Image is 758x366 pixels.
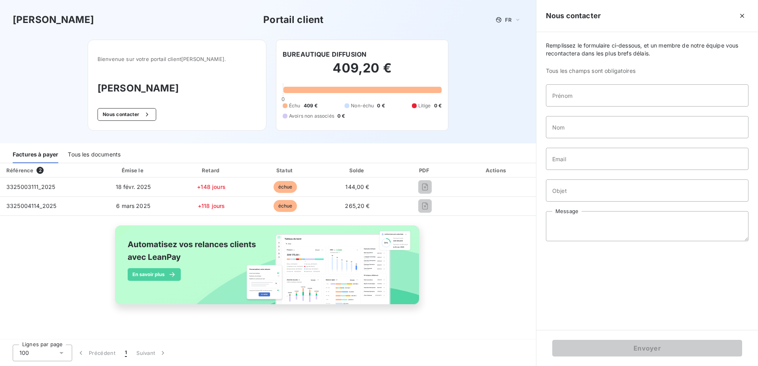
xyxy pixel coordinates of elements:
[125,349,127,357] span: 1
[6,183,55,190] span: 3325003111_2025
[68,147,121,163] div: Tous les documents
[289,112,334,120] span: Avoirs non associés
[505,17,511,23] span: FR
[274,200,297,212] span: échue
[6,202,56,209] span: 3325004114_2025
[36,167,44,174] span: 2
[94,166,172,174] div: Émise le
[546,179,748,202] input: placeholder
[283,60,442,84] h2: 409,20 €
[337,112,345,120] span: 0 €
[304,102,318,109] span: 409 €
[418,102,431,109] span: Litige
[552,340,742,356] button: Envoyer
[116,202,150,209] span: 6 mars 2025
[546,42,748,57] span: Remplissez le formulaire ci-dessous, et un membre de notre équipe vous recontactera dans les plus...
[19,349,29,357] span: 100
[546,10,601,21] h5: Nous contacter
[6,167,33,173] div: Référence
[345,202,369,209] span: 265,20 €
[13,147,58,163] div: Factures à payer
[394,166,455,174] div: PDF
[250,166,320,174] div: Statut
[351,102,374,109] span: Non-échu
[98,81,256,95] h3: [PERSON_NAME]
[281,96,285,102] span: 0
[546,148,748,170] input: placeholder
[72,345,120,361] button: Précédent
[274,181,297,193] span: échue
[283,50,366,59] h6: BUREAUTIQUE DIFFUSION
[377,102,385,109] span: 0 €
[434,102,442,109] span: 0 €
[98,56,256,62] span: Bienvenue sur votre portail client [PERSON_NAME] .
[98,108,156,121] button: Nous contacter
[116,183,151,190] span: 18 févr. 2025
[197,183,226,190] span: +148 jours
[263,13,323,27] h3: Portail client
[108,221,428,318] img: banner
[132,345,172,361] button: Suivant
[546,67,748,75] span: Tous les champs sont obligatoires
[176,166,247,174] div: Retard
[459,166,534,174] div: Actions
[13,13,94,27] h3: [PERSON_NAME]
[198,202,225,209] span: +118 jours
[546,116,748,138] input: placeholder
[323,166,392,174] div: Solde
[345,183,369,190] span: 144,00 €
[120,345,132,361] button: 1
[289,102,301,109] span: Échu
[546,84,748,107] input: placeholder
